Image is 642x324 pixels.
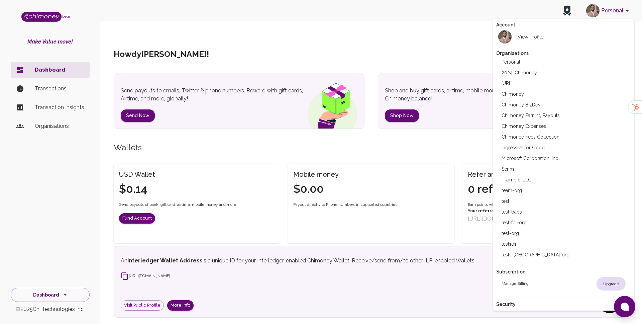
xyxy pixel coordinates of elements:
h2: Personal [502,59,520,65]
h2: Organisations [496,50,631,57]
li: test [496,196,631,207]
li: Ingressive for Good [496,142,631,153]
h2: Subscription [496,268,631,275]
h2: Manage billing [502,280,529,287]
li: Chimoney Expenses [496,121,631,132]
li: team-org [496,185,631,196]
li: Chimoney [496,89,631,99]
li: test-org [496,228,631,239]
li: tests-[GEOGRAPHIC_DATA]-org [496,249,631,260]
li: Chimoney Earning Payouts [496,110,631,121]
li: 2024-Chimoney [496,67,631,78]
h2: View Profile [518,33,543,40]
li: test-fpl-org [496,217,631,228]
button: Open chat window [614,296,635,317]
li: Chimoney Fees Collection [496,132,631,142]
li: test101 [496,239,631,249]
li: test-babs [496,207,631,217]
h2: Sign out [502,310,517,318]
h2: Security [496,301,631,308]
h2: Account [496,21,631,28]
li: Microsoft Corporation, Inc. [496,153,631,164]
img: avatar [498,30,512,44]
li: Tkambio-LLC [496,174,631,185]
div: Upgrade [597,277,626,291]
li: [URL] [496,78,631,89]
li: Scrim [496,164,631,174]
li: Chimoney BizDev [496,99,631,110]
